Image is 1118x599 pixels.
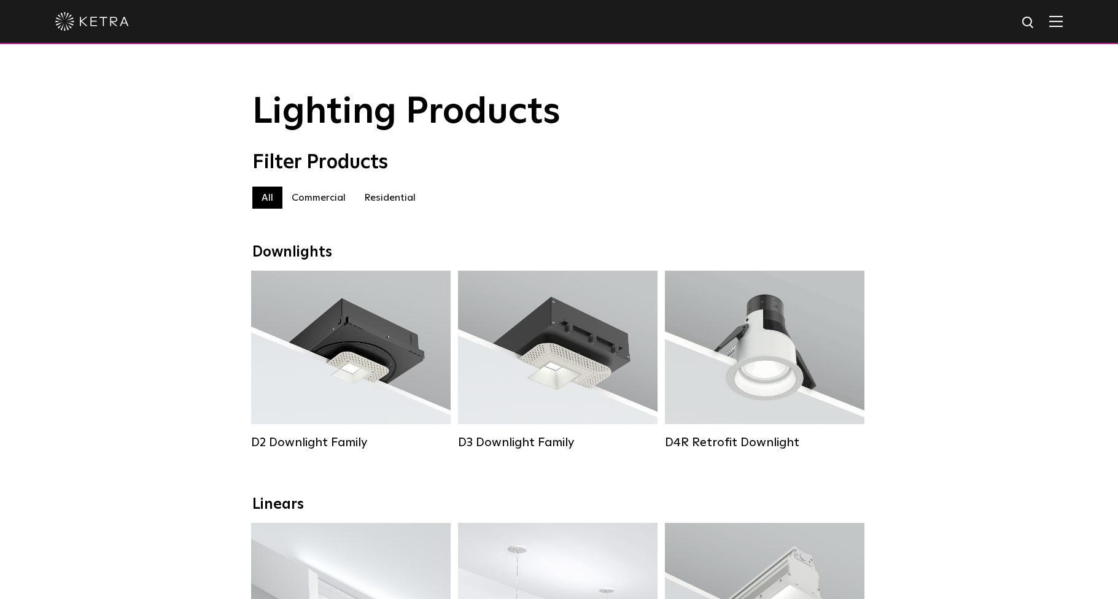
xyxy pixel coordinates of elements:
[458,435,658,450] div: D3 Downlight Family
[252,244,866,261] div: Downlights
[458,271,658,455] a: D3 Downlight Family Lumen Output:700 / 900 / 1100Colors:White / Black / Silver / Bronze / Paintab...
[252,496,866,514] div: Linears
[1021,15,1036,31] img: search icon
[251,271,451,455] a: D2 Downlight Family Lumen Output:1200Colors:White / Black / Gloss Black / Silver / Bronze / Silve...
[665,271,864,455] a: D4R Retrofit Downlight Lumen Output:800Colors:White / BlackBeam Angles:15° / 25° / 40° / 60°Watta...
[252,94,561,131] span: Lighting Products
[355,187,425,209] label: Residential
[1049,15,1063,27] img: Hamburger%20Nav.svg
[252,187,282,209] label: All
[282,187,355,209] label: Commercial
[665,435,864,450] div: D4R Retrofit Downlight
[55,12,129,31] img: ketra-logo-2019-white
[252,151,866,174] div: Filter Products
[251,435,451,450] div: D2 Downlight Family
